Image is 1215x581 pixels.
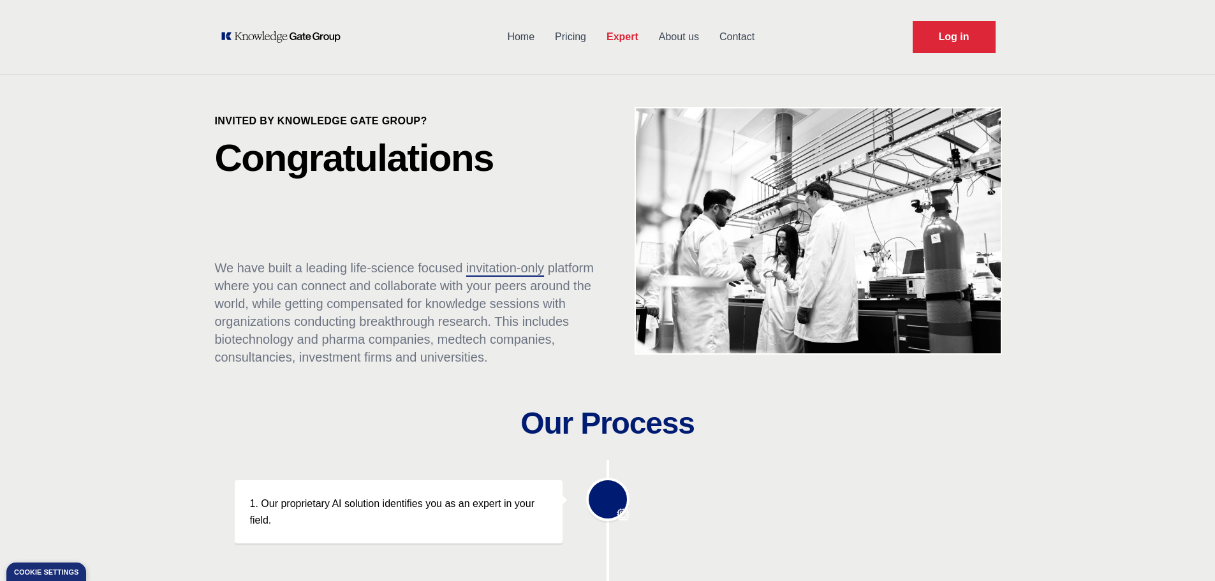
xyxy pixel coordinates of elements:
p: We have built a leading life-science focused platform where you can connect and collaborate with ... [215,258,611,365]
a: Home [497,20,545,54]
a: Contact [709,20,765,54]
a: Pricing [545,20,596,54]
p: 1. Our proprietary AI solution identifies you as an expert in your field. [250,496,548,528]
a: About us [649,20,709,54]
div: Cookie settings [14,569,78,576]
a: KOL Knowledge Platform: Talk to Key External Experts (KEE) [220,31,350,43]
a: Expert [596,20,649,54]
p: Invited by Knowledge Gate Group? [215,114,611,129]
iframe: Chat Widget [1151,520,1215,581]
span: invitation-only [466,260,544,274]
a: Request Demo [913,21,996,53]
p: Congratulations [215,139,611,177]
img: KOL management, KEE, Therapy area experts [636,108,1001,353]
